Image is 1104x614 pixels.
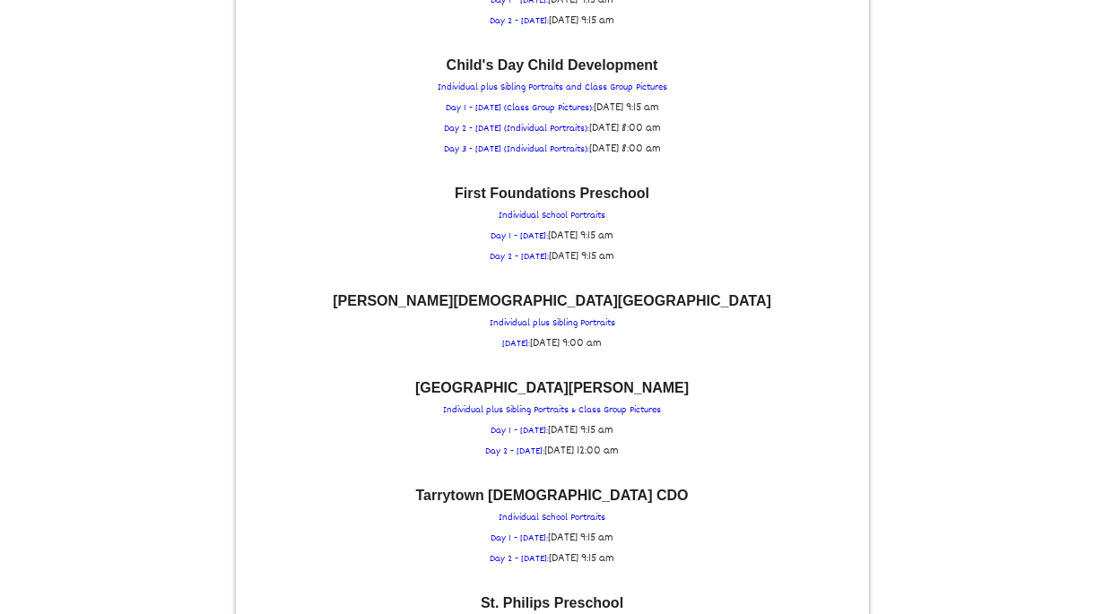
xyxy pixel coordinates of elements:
[245,489,860,569] p: Individual School Portraits Day 1 - [DATE]: Day 2 - [DATE]:
[549,12,614,30] span: [DATE] 9:15 am
[447,57,658,73] font: Child's Day Child Development
[245,381,860,462] a: [GEOGRAPHIC_DATA][PERSON_NAME] Individual plus Sibling Portraits & Class Group PicturesDay 1 - [D...
[245,58,860,160] p: Individual plus Sibling Portraits and Class Group Pictures Day 1 - [DATE] (Class Group Pictures):...
[548,529,613,547] span: [DATE] 9:15 am
[245,489,860,569] a: Tarrytown [DEMOGRAPHIC_DATA] CDO Individual School PortraitsDay 1 - [DATE]:[DATE] 9:15 amDay 2 - ...
[481,595,623,610] font: St. Philips Preschool
[549,549,614,567] span: [DATE] 9:15 am
[416,488,689,503] font: Tarrytown [DEMOGRAPHIC_DATA] CDO
[245,186,860,267] p: Individual School Portraits Day 1 - [DATE]: Day 2 - [DATE]:
[548,227,613,245] span: [DATE] 9:15 am
[530,334,602,352] span: [DATE] 9:00 am
[333,293,771,308] font: [PERSON_NAME][DEMOGRAPHIC_DATA][GEOGRAPHIC_DATA]
[245,186,860,267] a: First Foundations Preschool Individual School PortraitsDay 1 - [DATE]:[DATE] 9:15 amDay 2 - [DATE...
[549,247,614,265] span: [DATE] 9:15 am
[245,381,860,462] p: Individual plus Sibling Portraits & Class Group Pictures Day 1 - [DATE]: Day 2 - [DATE]:
[455,186,649,201] font: First Foundations Preschool
[594,99,659,117] span: [DATE] 9:15 am
[245,58,860,160] a: Child's Day Child Development Individual plus Sibling Portraits and Class Group PicturesDay 1 - [...
[415,380,689,395] font: [GEOGRAPHIC_DATA][PERSON_NAME]
[548,421,613,439] span: [DATE] 9:15 am
[544,442,619,460] span: [DATE] 12:00 am
[589,119,661,137] span: [DATE] 8:00 am
[245,294,860,354] a: [PERSON_NAME][DEMOGRAPHIC_DATA][GEOGRAPHIC_DATA] Individual plus Sibling Portraits[DATE]:[DATE] 9...
[245,294,860,354] p: Individual plus Sibling Portraits [DATE]:
[589,140,661,158] span: [DATE] 8:00 am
